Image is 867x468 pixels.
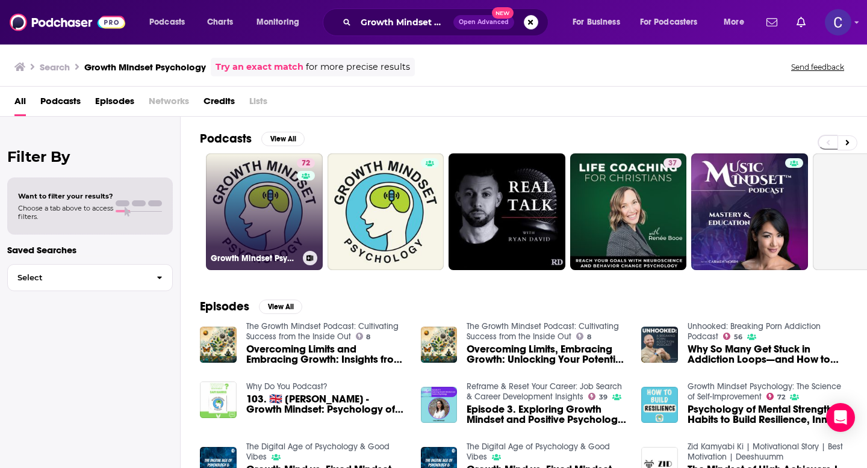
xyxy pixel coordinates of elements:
[200,299,302,314] a: EpisodesView All
[40,91,81,116] a: Podcasts
[248,13,315,32] button: open menu
[777,395,785,400] span: 72
[421,387,458,423] img: Episode 3. Exploring Growth Mindset and Positive Psychology - Lucy Whitehall
[467,321,619,342] a: The Growth Mindset Podcast: Cultivating Success from the Inside Out
[825,9,851,35] span: Logged in as publicityxxtina
[766,393,785,400] a: 72
[249,91,267,116] span: Lists
[688,381,841,402] a: Growth Mindset Psychology: The Science of Self-Improvement
[246,321,399,342] a: The Growth Mindset Podcast: Cultivating Success from the Inside Out
[200,299,249,314] h2: Episodes
[149,91,189,116] span: Networks
[641,387,678,423] img: Psychology of Mental Strength: 3 Habits to Build Resilience, Inner Toughness & a Growth Mindset
[688,344,848,365] a: Why So Many Get Stuck in Addiction Loops—and How to Break Them, w/ Sam Webster Harris, Growth Min...
[8,274,147,282] span: Select
[246,394,406,414] span: 103. 🇬🇧 [PERSON_NAME] - Growth Mindset: Psychology of [MEDICAL_DATA]
[723,333,742,340] a: 56
[297,158,315,168] a: 72
[570,153,687,270] a: 37
[762,12,782,32] a: Show notifications dropdown
[10,11,125,34] img: Podchaser - Follow, Share and Rate Podcasts
[467,344,627,365] a: Overcoming Limits, Embracing Growth: Unlocking Your Potential with the Growth Mindset Psychology ...
[200,131,305,146] a: PodcastsView All
[356,13,453,32] input: Search podcasts, credits, & more...
[724,14,744,31] span: More
[95,91,134,116] a: Episodes
[576,333,591,340] a: 8
[204,91,235,116] a: Credits
[40,61,70,73] h3: Search
[149,14,185,31] span: Podcasts
[792,12,810,32] a: Show notifications dropdown
[141,13,200,32] button: open menu
[588,393,608,400] a: 39
[632,13,715,32] button: open menu
[306,60,410,74] span: for more precise results
[7,264,173,291] button: Select
[467,404,627,425] span: Episode 3. Exploring Growth Mindset and Positive Psychology - [PERSON_NAME]
[587,334,591,340] span: 8
[734,334,742,340] span: 56
[688,344,848,365] span: Why So Many Get Stuck in Addiction Loops—and How to Break Them, w/ [PERSON_NAME] [PERSON_NAME], G...
[216,60,303,74] a: Try an exact match
[467,381,622,402] a: Reframe & Reset Your Career: Job Search & Career Development Insights
[564,13,635,32] button: open menu
[826,403,855,432] div: Open Intercom Messenger
[246,344,406,365] a: Overcoming Limits and Embracing Growth: Insights from the Growth Mindset Psychology Podcast
[421,327,458,363] img: Overcoming Limits, Embracing Growth: Unlocking Your Potential with the Growth Mindset Psychology ...
[663,158,682,168] a: 37
[259,300,302,314] button: View All
[334,8,560,36] div: Search podcasts, credits, & more...
[7,244,173,256] p: Saved Searches
[18,204,113,221] span: Choose a tab above to access filters.
[825,9,851,35] button: Show profile menu
[261,132,305,146] button: View All
[788,62,848,72] button: Send feedback
[366,334,370,340] span: 8
[640,14,698,31] span: For Podcasters
[715,13,759,32] button: open menu
[7,148,173,165] h2: Filter By
[467,404,627,425] a: Episode 3. Exploring Growth Mindset and Positive Psychology - Lucy Whitehall
[599,395,608,400] span: 39
[825,9,851,35] img: User Profile
[641,327,678,363] img: Why So Many Get Stuck in Addiction Loops—and How to Break Them, w/ Sam Webster Harris, Growth Min...
[688,321,821,342] a: Unhooked: Breaking Porn Addiction Podcast
[14,91,26,116] span: All
[200,327,237,363] img: Overcoming Limits and Embracing Growth: Insights from the Growth Mindset Psychology Podcast
[206,153,323,270] a: 72Growth Mindset Psychology: The Science of Self-Improvement
[246,394,406,414] a: 103. 🇬🇧 Sam Harris - Growth Mindset: Psychology of self-improvement
[211,253,298,263] h3: Growth Mindset Psychology: The Science of Self-Improvement
[246,381,327,392] a: Why Do You Podcast?
[200,131,252,146] h2: Podcasts
[302,158,310,170] span: 72
[207,14,233,31] span: Charts
[356,333,371,340] a: 8
[573,14,620,31] span: For Business
[668,158,677,170] span: 37
[453,15,514,29] button: Open AdvancedNew
[84,61,206,73] h3: Growth Mindset Psychology
[246,442,390,462] a: The Digital Age of Psychology & Good Vibes
[18,192,113,200] span: Want to filter your results?
[467,442,610,462] a: The Digital Age of Psychology & Good Vibes
[200,381,237,418] img: 103. 🇬🇧 Sam Harris - Growth Mindset: Psychology of self-improvement
[688,442,843,462] a: Zid Kamyabi Ki | Motivational Story | Best Motivation | Deeshuumm
[256,14,299,31] span: Monitoring
[199,13,240,32] a: Charts
[688,404,848,425] a: Psychology of Mental Strength: 3 Habits to Build Resilience, Inner Toughness & a Growth Mindset
[492,7,514,19] span: New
